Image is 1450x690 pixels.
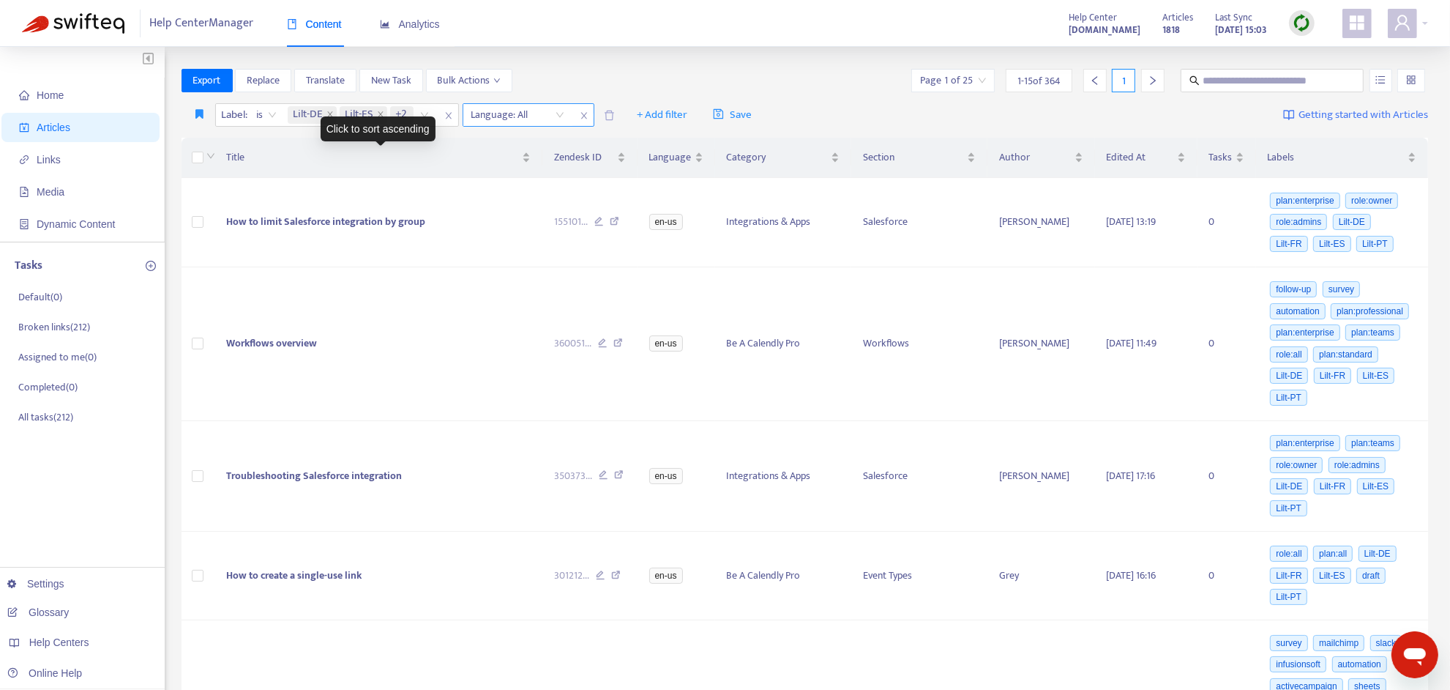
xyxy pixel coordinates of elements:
[851,421,987,532] td: Salesforce
[1197,532,1256,621] td: 0
[18,409,73,425] p: All tasks ( 212 )
[37,218,115,230] span: Dynamic Content
[1359,546,1397,562] span: Lilt-DE
[1313,635,1364,651] span: mailchimp
[226,213,425,230] span: How to limit Salesforce integration by group
[19,90,29,100] span: home
[649,568,683,584] span: en-us
[1270,193,1339,209] span: plan:enterprise
[1391,631,1438,678] iframe: Button to launch messaging window
[359,69,423,92] button: New Task
[1107,567,1156,584] span: [DATE] 16:16
[987,421,1095,532] td: [PERSON_NAME]
[287,19,297,29] span: book
[7,606,69,618] a: Glossary
[18,289,62,305] p: Default ( 0 )
[1270,656,1326,672] span: infusionsoft
[649,149,692,166] span: Language
[1107,335,1157,352] span: [DATE] 11:49
[1313,568,1350,584] span: Lilt-ES
[1357,368,1394,384] span: Lilt-ES
[426,69,512,92] button: Bulk Actionsdown
[214,138,542,178] th: Title
[987,138,1095,178] th: Author
[1270,303,1325,319] span: automation
[247,73,280,89] span: Replace
[29,637,89,648] span: Help Centers
[542,138,638,178] th: Zendesk ID
[37,122,70,133] span: Articles
[19,155,29,165] span: link
[326,111,334,119] span: close
[626,103,698,127] button: + Add filter
[288,106,337,124] span: Lilt-DE
[637,106,687,124] span: + Add filter
[206,152,215,160] span: down
[1314,478,1351,494] span: Lilt-FR
[257,104,277,126] span: is
[987,178,1095,267] td: [PERSON_NAME]
[1375,75,1386,85] span: unordered-list
[715,267,851,421] td: Be A Calendly Pro
[1328,457,1386,473] span: role:admins
[287,18,342,30] span: Content
[713,106,752,124] span: Save
[19,219,29,229] span: container
[15,257,42,275] p: Tasks
[1189,75,1200,86] span: search
[396,106,408,124] span: +2
[1323,281,1360,297] span: survey
[493,77,501,84] span: down
[1148,75,1158,86] span: right
[377,111,384,119] span: close
[1283,103,1428,127] a: Getting started with Articles
[235,69,291,92] button: Replace
[380,19,390,29] span: area-chart
[1345,193,1398,209] span: role:owner
[226,567,362,584] span: How to create a single-use link
[1314,368,1351,384] span: Lilt-FR
[7,578,64,590] a: Settings
[1270,324,1339,341] span: plan:enterprise
[1298,107,1428,124] span: Getting started with Articles
[18,379,78,395] p: Completed ( 0 )
[1268,149,1405,166] span: Labels
[999,149,1072,166] span: Author
[1270,390,1307,406] span: Lilt-PT
[439,107,458,125] span: close
[1293,14,1311,32] img: sync.dc5367851b00ba804db3.png
[1270,500,1307,516] span: Lilt-PT
[1356,568,1386,584] span: draft
[294,106,324,124] span: Lilt-DE
[1313,346,1378,363] span: plan:standard
[1270,346,1307,363] span: role:all
[1270,214,1327,230] span: role:admins
[554,149,614,166] span: Zendesk ID
[715,532,851,621] td: Be A Calendly Pro
[1197,138,1256,178] th: Tasks
[146,261,156,271] span: plus-circle
[182,69,233,92] button: Export
[294,69,356,92] button: Translate
[19,187,29,197] span: file-image
[638,138,715,178] th: Language
[390,106,414,124] span: +2
[1069,22,1140,38] strong: [DOMAIN_NAME]
[37,89,64,101] span: Home
[226,149,519,166] span: Title
[715,178,851,267] td: Integrations & Apps
[340,106,387,124] span: Lilt-ES
[7,667,82,679] a: Online Help
[851,178,987,267] td: Salesforce
[1215,10,1252,26] span: Last Sync
[345,106,374,124] span: Lilt-ES
[1215,22,1267,38] strong: [DATE] 15:03
[1197,421,1256,532] td: 0
[1112,69,1135,92] div: 1
[649,468,683,484] span: en-us
[1370,635,1402,651] span: slack
[649,214,683,230] span: en-us
[987,532,1095,621] td: Grey
[1369,69,1392,92] button: unordered-list
[37,154,61,166] span: Links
